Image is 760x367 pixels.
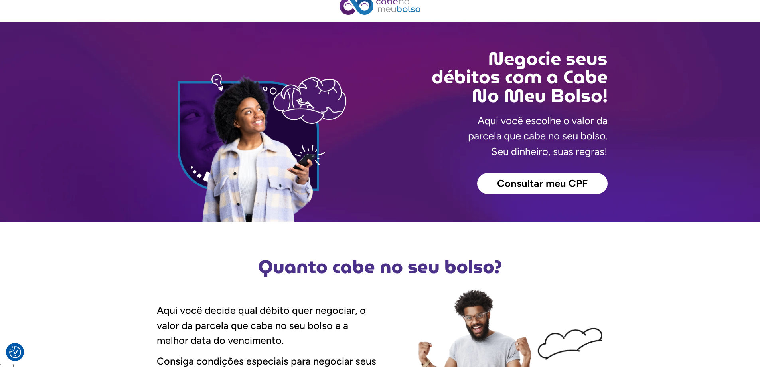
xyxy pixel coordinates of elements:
h2: Negocie seus débitos com a Cabe No Meu Bolso! [380,50,608,105]
h2: Quanto cabe no seu bolso? [153,258,608,276]
p: Aqui você escolhe o valor da parcela que cabe no seu bolso. Seu dinheiro, suas regras! [468,113,608,159]
a: Consultar meu CPF [477,173,608,194]
span: Consultar meu CPF [497,179,588,189]
img: Revisit consent button [9,346,21,358]
button: Preferências de consentimento [9,346,21,358]
p: Aqui você decide qual débito quer negociar, o valor da parcela que cabe no seu bolso e a melhor d... [157,303,380,348]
